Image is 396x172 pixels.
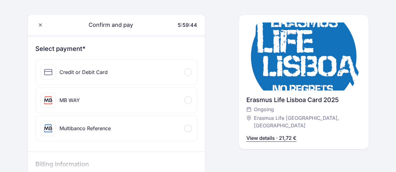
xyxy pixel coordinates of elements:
span: Ongoing [254,106,274,113]
div: MB WAY [59,96,80,104]
span: Confirm and pay [81,21,133,29]
div: Erasmus Life Lisboa Card 2025 [246,96,361,104]
div: Multibanco Reference [59,125,111,132]
h3: Select payment* [35,44,198,53]
p: View details · 21,72 € [246,134,296,142]
div: Credit or Debit Card [59,68,108,76]
h3: Billing information [35,160,198,171]
span: Erasmus Life [GEOGRAPHIC_DATA], [GEOGRAPHIC_DATA] [254,114,354,129]
span: 5:59:44 [178,22,197,28]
